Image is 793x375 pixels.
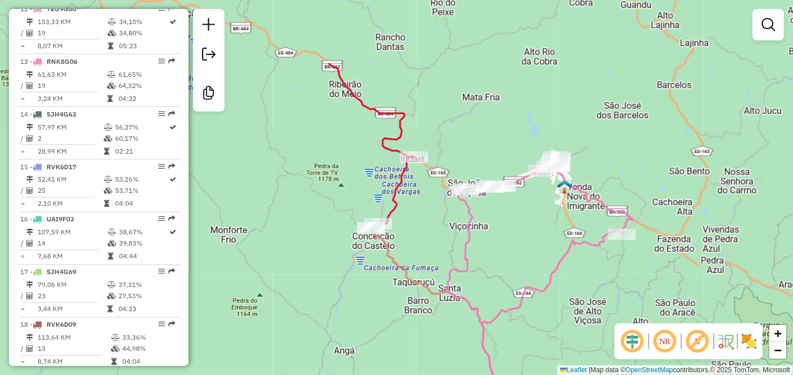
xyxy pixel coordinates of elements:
[20,133,26,144] td: /
[107,82,116,89] i: % de utilização da cubagem
[560,366,587,374] a: Leaflet
[20,163,76,171] span: 15 -
[20,57,77,66] span: 13 -
[108,43,113,49] i: Tempo total em rota
[158,163,165,170] em: Opções
[170,229,177,236] i: Rota otimizada
[20,344,26,355] td: /
[774,343,782,357] span: −
[198,13,220,39] a: Nova sessão e pesquisa
[37,16,107,27] td: 153,33 KM
[37,133,103,144] td: 2
[757,13,780,36] a: Exibir filtros
[107,71,116,78] i: % de utilização do peso
[108,253,113,260] i: Tempo total em rota
[114,186,169,197] td: 53,71%
[47,268,76,276] span: SJH4G69
[107,282,116,289] i: % de utilização do peso
[37,40,107,52] td: 8,07 KM
[20,110,76,118] span: 14 -
[158,5,165,12] em: Opções
[26,335,33,341] i: Distância Total
[26,229,33,236] i: Distância Total
[108,240,116,247] i: % de utilização da cubagem
[114,122,169,133] td: 56,27%
[20,215,74,224] span: 16 -
[20,238,26,249] td: /
[619,328,646,355] span: Ocultar deslocamento
[168,216,175,223] em: Rota exportada
[20,304,26,315] td: =
[118,280,175,291] td: 37,31%
[104,177,112,183] i: % de utilização do peso
[104,124,112,131] i: % de utilização do peso
[114,174,169,186] td: 53,26%
[26,18,33,25] i: Distância Total
[170,18,177,25] i: Rota otimizada
[20,251,26,262] td: =
[26,177,33,183] i: Distância Total
[198,82,220,107] a: Criar modelo
[20,93,26,104] td: =
[20,268,76,276] span: 17 -
[26,293,33,300] i: Total de Atividades
[114,133,169,144] td: 60,17%
[107,293,116,300] i: % de utilização da cubagem
[20,291,26,302] td: /
[108,18,116,25] i: % de utilização do peso
[118,27,169,39] td: 34,80%
[20,321,76,329] span: 18 -
[107,95,113,102] i: Tempo total em rota
[37,357,111,368] td: 8,74 KM
[111,359,117,365] i: Tempo total em rota
[20,27,26,39] td: /
[104,188,112,195] i: % de utilização da cubagem
[118,93,175,104] td: 04:32
[37,69,107,80] td: 61,63 KM
[37,344,111,355] td: 13
[26,282,33,289] i: Distância Total
[37,93,107,104] td: 3,24 KM
[47,321,76,329] span: RVK6D09
[26,135,33,142] i: Total de Atividades
[37,304,107,315] td: 3,44 KM
[20,40,26,52] td: =
[118,227,169,238] td: 38,67%
[168,110,175,117] em: Rota exportada
[118,80,175,91] td: 64,32%
[47,163,76,171] span: RVK6D17
[47,110,76,118] span: SJH4G63
[589,366,590,374] span: |
[108,229,116,236] i: % de utilização do peso
[20,146,26,157] td: =
[114,198,169,210] td: 04:04
[170,124,177,131] i: Rota otimizada
[557,365,793,375] div: Map data © contributors,© 2025 TomTom, Microsoft
[118,304,175,315] td: 04:23
[684,328,711,355] span: Exibir rótulo
[652,328,679,355] span: Ocultar NR
[37,122,103,133] td: 57,97 KM
[118,251,169,262] td: 04:44
[111,346,120,353] i: % de utilização da cubagem
[168,268,175,275] em: Rota exportada
[158,110,165,117] em: Opções
[26,240,33,247] i: Total de Atividades
[104,148,109,155] i: Tempo total em rota
[37,238,107,249] td: 14
[37,251,107,262] td: 7,68 KM
[26,124,33,131] i: Distância Total
[168,321,175,328] em: Rota exportada
[20,186,26,197] td: /
[20,198,26,210] td: =
[198,43,220,68] a: Exportar sessão
[26,82,33,89] i: Total de Atividades
[774,326,782,340] span: +
[114,146,169,157] td: 02:21
[122,357,175,368] td: 04:04
[26,346,33,353] i: Total de Atividades
[170,177,177,183] i: Rota otimizada
[158,268,165,275] em: Opções
[26,188,33,195] i: Total de Atividades
[20,4,76,13] span: 12 -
